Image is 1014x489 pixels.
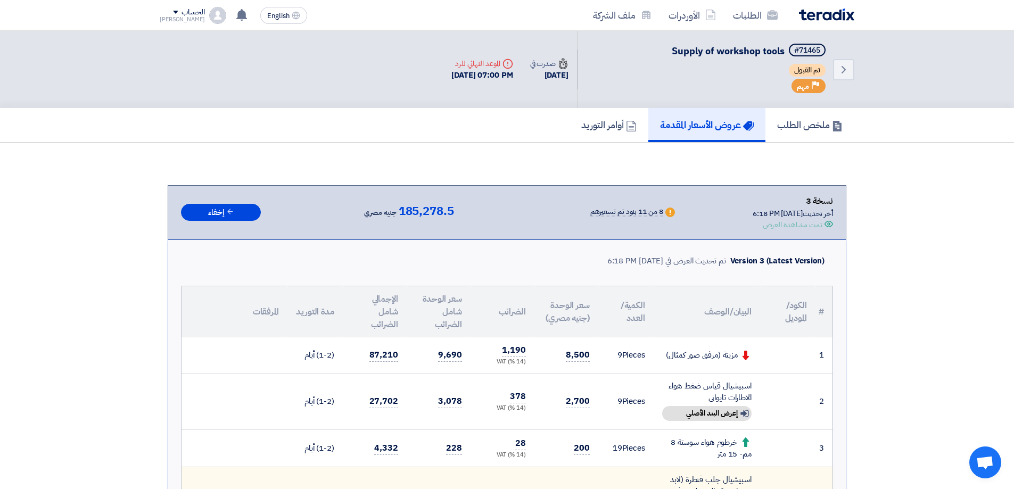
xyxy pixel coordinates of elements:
div: تمت مشاهدة العرض [763,219,822,230]
span: 228 [446,442,462,455]
td: Pieces [598,373,654,429]
a: الأوردرات [660,3,724,28]
span: 28 [515,437,526,450]
span: 8,500 [566,349,590,362]
a: الطلبات [724,3,786,28]
div: (14 %) VAT [479,451,526,460]
th: مدة التوريد [287,286,343,337]
th: سعر الوحدة (جنيه مصري) [534,286,598,337]
div: [DATE] 07:00 PM [451,69,513,81]
span: 1,190 [502,344,526,357]
span: Supply of workshop tools [672,44,785,58]
div: دردشة مفتوحة [969,446,1001,478]
button: English [260,7,307,24]
th: الكود/الموديل [760,286,815,337]
td: 1 [815,337,832,373]
span: 185,278.5 [399,205,454,218]
div: الحساب [182,8,204,17]
button: إخفاء [181,204,261,221]
td: Pieces [598,429,654,467]
div: إعرض البند الأصلي [662,406,752,421]
div: #71465 [794,47,820,54]
a: ملف الشركة [584,3,660,28]
td: (1-2) أيام [287,429,343,467]
span: 9,690 [438,349,462,362]
span: 3,078 [438,395,462,408]
div: (14 %) VAT [479,404,526,413]
td: 2 [815,373,832,429]
div: 8 من 11 بنود تم تسعيرهم [590,208,663,217]
th: # [815,286,832,337]
th: المرفقات [182,286,287,337]
span: جنيه مصري [364,206,396,219]
th: الإجمالي شامل الضرائب [343,286,407,337]
div: الموعد النهائي للرد [451,58,513,69]
span: 4,332 [374,442,398,455]
td: 3 [815,429,832,467]
a: عروض الأسعار المقدمة [648,108,765,142]
a: أوامر التوريد [570,108,648,142]
div: خرطوم هواء سوستة 8 مم- 15 متر [662,436,752,460]
span: 9 [617,395,622,407]
h5: ملخص الطلب [777,119,843,131]
span: 19 [613,442,622,454]
span: مهم [797,81,809,92]
h5: أوامر التوريد [581,119,637,131]
span: English [267,12,290,20]
div: Version 3 (Latest Version) [730,255,825,267]
th: البيان/الوصف [654,286,760,337]
td: (1-2) أيام [287,337,343,373]
th: سعر الوحدة شامل الضرائب [407,286,471,337]
h5: عروض الأسعار المقدمة [660,119,754,131]
div: مزيتة (مرفق صور كمثال) [662,349,752,361]
th: الكمية/العدد [598,286,654,337]
div: [DATE] [530,69,568,81]
span: 27,702 [369,395,398,408]
div: اسبيشيال قياس ضغط هواء الاطارات تايوانى [662,380,752,404]
div: نسخة 3 [753,194,833,208]
div: أخر تحديث [DATE] 6:18 PM [753,208,833,219]
td: (1-2) أيام [287,373,343,429]
div: صدرت في [530,58,568,69]
a: ملخص الطلب [765,108,854,142]
div: [PERSON_NAME] [160,16,205,22]
span: 9 [617,349,622,361]
span: تم القبول [789,64,826,77]
th: الضرائب [471,286,534,337]
span: 378 [510,390,526,403]
td: Pieces [598,337,654,373]
span: 87,210 [369,349,398,362]
img: profile_test.png [209,7,226,24]
div: تم تحديث العرض في [DATE] 6:18 PM [607,255,726,267]
h5: Supply of workshop tools [672,44,828,59]
div: (14 %) VAT [479,358,526,367]
span: 2,700 [566,395,590,408]
img: Teradix logo [799,9,854,21]
span: 200 [574,442,590,455]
